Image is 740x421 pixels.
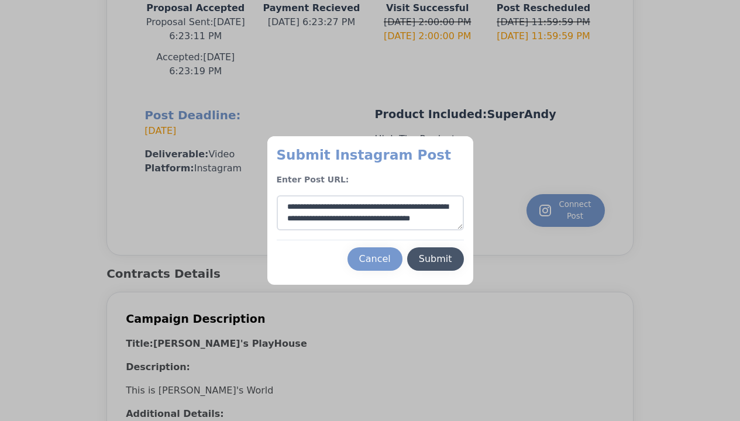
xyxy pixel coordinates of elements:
[277,146,464,164] p: Submit Instagram Post
[347,247,402,271] button: Cancel
[277,174,464,186] h4: Enter Post URL:
[407,247,464,271] button: Submit
[359,252,391,266] div: Cancel
[419,252,452,266] div: Submit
